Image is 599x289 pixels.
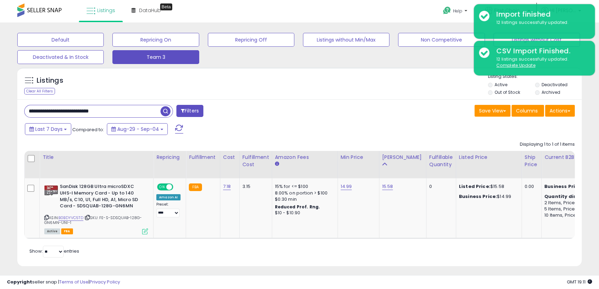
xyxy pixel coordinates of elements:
[112,50,199,64] button: Team 3
[459,183,516,190] div: $15.58
[544,193,594,200] b: Quantity discounts
[72,126,104,133] span: Compared to:
[117,126,159,133] span: Aug-29 - Sep-04
[7,279,32,285] strong: Copyright
[303,33,389,47] button: Listings without Min/Max
[160,3,172,10] div: Tooltip anchor
[443,6,451,15] i: Get Help
[25,123,71,135] button: Last 7 Days
[37,76,63,85] h5: Listings
[545,105,575,117] button: Actions
[275,210,332,216] div: $10 - $10.90
[189,183,202,191] small: FBA
[275,183,332,190] div: 15% for <= $100
[44,183,58,197] img: 41ER6ScSk2L._SL40_.jpg
[44,228,60,234] span: All listings currently available for purchase on Amazon
[429,154,453,168] div: Fulfillable Quantity
[139,7,161,14] span: DataHub
[189,154,217,161] div: Fulfillment
[494,33,580,47] button: Listings without Cost
[382,154,423,161] div: [PERSON_NAME]
[107,123,168,135] button: Aug-29 - Sep-04
[491,46,590,56] div: CSV Import Finished.
[97,7,115,14] span: Listings
[341,154,376,161] div: Min Price
[341,183,352,190] a: 14.99
[437,1,474,22] a: Help
[525,154,538,168] div: Ship Price
[459,193,516,200] div: $14.99
[275,204,320,210] b: Reduced Prof. Rng.
[158,184,166,190] span: ON
[429,183,451,190] div: 0
[60,183,144,211] b: SanDisk 128GB Ultra microSDXC UHS-I Memory Card - Up to 140 MB/s, C10, U1, Full HD, A1, Micro SD ...
[29,248,79,254] span: Show: entries
[223,154,237,161] div: Cost
[17,50,104,64] button: Deactivated & In Stock
[459,154,519,161] div: Listed Price
[208,33,294,47] button: Repricing Off
[496,62,535,68] u: Complete Update
[156,154,183,161] div: Repricing
[242,183,267,190] div: 3.15
[516,107,538,114] span: Columns
[495,89,520,95] label: Out of Stock
[156,202,181,218] div: Preset:
[495,82,507,88] label: Active
[7,279,120,286] div: seller snap | |
[491,19,590,26] div: 12 listings successfully updated.
[474,105,510,117] button: Save View
[567,279,592,285] span: 2025-09-12 19:11 GMT
[176,105,203,117] button: Filters
[172,184,183,190] span: OFF
[44,183,148,233] div: ASIN:
[223,183,231,190] a: 7.18
[112,33,199,47] button: Repricing On
[43,154,150,161] div: Title
[275,161,279,167] small: Amazon Fees.
[242,154,269,168] div: Fulfillment Cost
[459,183,490,190] b: Listed Price:
[398,33,485,47] button: Non Competitive
[24,88,55,94] div: Clear All Filters
[453,8,462,14] span: Help
[544,183,582,190] b: Business Price:
[491,9,590,19] div: Import finished
[61,228,73,234] span: FBA
[90,279,120,285] a: Privacy Policy
[35,126,63,133] span: Last 7 Days
[275,190,332,196] div: 8.00% on portion > $100
[488,73,582,80] p: Listing States:
[275,154,335,161] div: Amazon Fees
[512,105,544,117] button: Columns
[491,56,590,69] div: 12 listings successfully updated.
[17,33,104,47] button: Default
[520,141,575,148] div: Displaying 1 to 1 of 1 items
[59,279,89,285] a: Terms of Use
[459,193,497,200] b: Business Price:
[525,183,536,190] div: 0.00
[44,215,142,225] span: | SKU: FE-S-SDSQUAB-128G-GN6MN-UNI-1
[58,215,83,221] a: B0BDYVC5TD
[275,196,332,202] div: $0.30 min
[382,183,393,190] a: 15.58
[156,194,181,200] div: Amazon AI
[542,89,560,95] label: Archived
[542,82,568,88] label: Deactivated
